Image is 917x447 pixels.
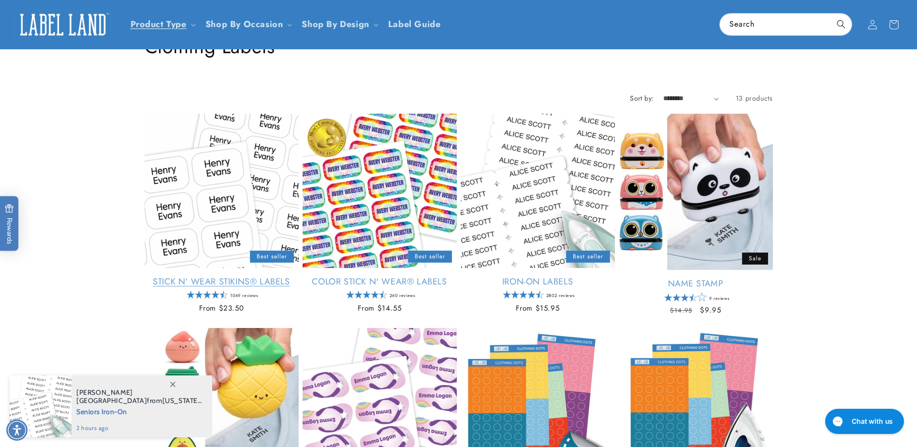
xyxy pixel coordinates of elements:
span: [US_STATE] [162,396,202,405]
span: 13 products [736,93,773,103]
a: Iron-On Labels [461,276,615,287]
span: Label Guide [388,19,441,30]
a: Label Land [11,6,115,43]
span: Seniors Iron-On [76,405,202,417]
span: 2 hours ago [76,424,202,432]
span: Rewards [5,204,14,244]
button: Search [830,14,852,35]
span: Shop By Occasion [205,19,283,30]
summary: Shop By Occasion [200,13,296,36]
a: Shop By Design [302,18,369,30]
a: Stick N' Wear Stikins® Labels [145,276,299,287]
h1: Clothing Labels [145,34,773,59]
div: Accessibility Menu [6,419,28,441]
iframe: Gorgias live chat messenger [820,405,907,437]
a: Label Guide [382,13,447,36]
summary: Shop By Design [296,13,382,36]
summary: Product Type [125,13,200,36]
span: from , purchased [76,388,202,405]
label: Sort by: [630,93,654,103]
iframe: Sign Up via Text for Offers [8,370,122,399]
img: Label Land [15,10,111,40]
a: Name Stamp [619,278,773,289]
a: Color Stick N' Wear® Labels [303,276,457,287]
a: Product Type [131,18,187,30]
span: [GEOGRAPHIC_DATA] [76,404,147,413]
